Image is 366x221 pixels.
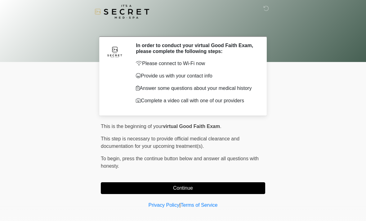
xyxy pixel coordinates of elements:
a: Privacy Policy [149,202,180,208]
a: Terms of Service [181,202,217,208]
span: This is the beginning of your [101,124,163,129]
span: This step is necessary to provide official medical clearance and documentation for your upcoming ... [101,136,239,149]
h1: ‎ ‎ [96,22,270,34]
a: | [179,202,181,208]
p: Answer some questions about your medical history [136,85,256,92]
p: Please connect to Wi-Fi now [136,60,256,67]
span: press the continue button below and answer all questions with honesty. [101,156,259,169]
p: Complete a video call with one of our providers [136,97,256,104]
p: Provide us with your contact info [136,72,256,80]
img: It's A Secret Med Spa Logo [95,5,149,19]
img: Agent Avatar [105,42,124,61]
button: Continue [101,182,265,194]
strong: virtual Good Faith Exam [163,124,220,129]
span: To begin, [101,156,122,161]
h2: In order to conduct your virtual Good Faith Exam, please complete the following steps: [136,42,256,54]
span: . [220,124,221,129]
